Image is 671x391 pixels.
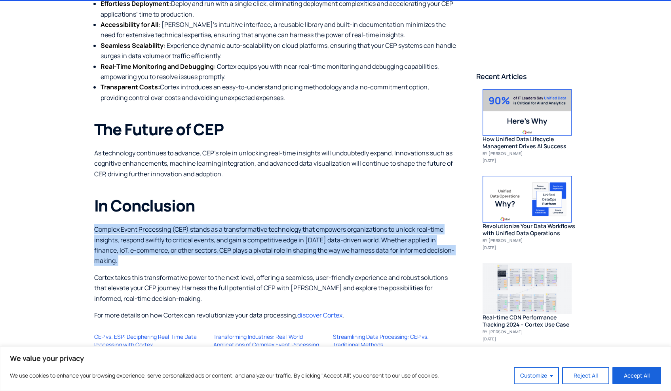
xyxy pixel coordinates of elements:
button: Customize [514,367,559,384]
p: Cortex takes this transformative power to the next level, offering a seamless, user-friendly expe... [94,272,456,304]
h4: Recent Articles [476,71,577,81]
a: CEP vs. ESP: Deciphering Real-Time Data Processing with Cortex [94,333,197,348]
strong: In Conclusion [94,195,195,216]
p: We value your privacy [10,353,661,363]
a: Transforming Industries: Real-World Applications of Complex Event Processing (CEP) [213,333,319,356]
a: Revolutionize Your Data Workflows with Unified Data Operations [483,223,577,237]
time: [DATE] [483,244,577,251]
div: by [PERSON_NAME] [483,237,577,244]
p: Complex Event Processing (CEP) stands as a transformative technology that empowers organizations ... [94,224,456,266]
li: Experience dynamic auto-scalability on cloud platforms, ensuring that your CEP systems can handle... [101,40,456,61]
a: Real-time CDN Performance Tracking 2024 – Cortex Use Case [483,263,577,314]
a: discover Cortex [297,311,342,319]
a: Streamlining Data Processing: CEP vs. Traditional Methods [333,333,429,348]
strong: Seamless Scalability: [101,41,165,50]
mark: Transparent Costs: [101,83,160,91]
a: Revolutionize Your Data Workflows with Unified Data Operations [483,176,577,223]
img: CDN Performance Tracking Cortex [483,263,572,314]
p: We use cookies to enhance your browsing experience, serve personalized ads or content, and analyz... [10,371,439,380]
a: How Unified Data Lifecycle Management Drives AI Success [483,89,577,136]
a: How Unified Data Lifecycle Management Drives AI Success [483,136,577,150]
strong: Accessibility for All: [101,20,160,29]
p: As technology continues to advance, CEP’s role in unlocking real-time insights will undoubtedly e... [94,148,456,179]
strong: The Future of CEP [94,118,224,140]
div: by [PERSON_NAME] [483,150,577,157]
time: [DATE] [483,157,577,164]
strong: Real-Time Monitoring and Debugging: [101,62,216,71]
time: [DATE] [483,335,577,342]
li: Cortex introduces an easy-to-understand pricing methodology and a no-commitment option, providing... [101,82,456,103]
div: by [PERSON_NAME] [483,328,577,335]
a: Real-time CDN Performance Tracking 2024 – Cortex Use Case [483,314,577,328]
li: Cortex equips you with near real-time monitoring and debugging capabilities, empowering you to re... [101,61,456,82]
iframe: Chat Widget [535,306,671,391]
p: For more details on how Cortex can revolutionize your data processing, . [94,310,456,320]
li: [PERSON_NAME]’s intuitive interface, a reusable library and built-in documentation minimizes the ... [101,19,456,40]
